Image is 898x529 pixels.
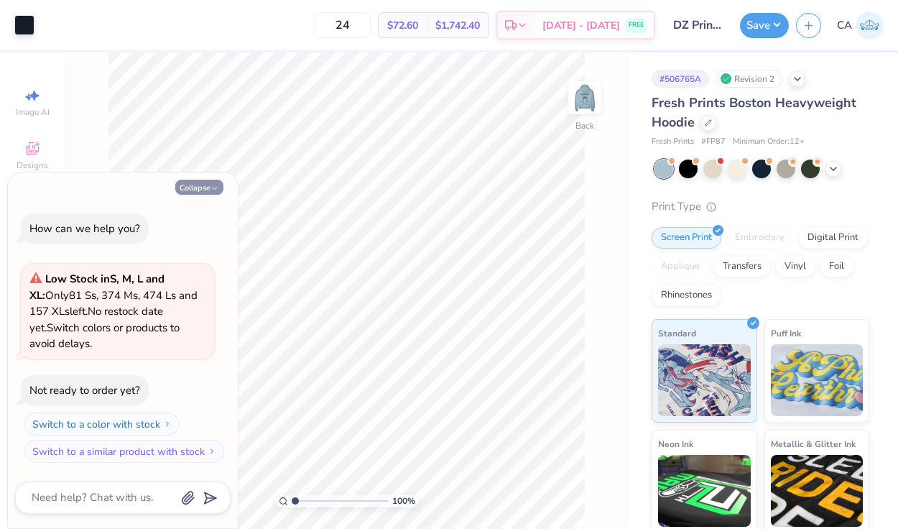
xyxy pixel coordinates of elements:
img: Neon Ink [658,455,751,527]
span: # FP87 [701,136,726,148]
img: Standard [658,344,751,416]
div: Vinyl [775,256,815,277]
span: $1,742.40 [435,18,480,33]
img: Switch to a color with stock [163,420,172,428]
div: Foil [820,256,853,277]
div: Digital Print [798,227,868,249]
span: Fresh Prints [652,136,694,148]
input: – – [315,12,371,38]
div: Rhinestones [652,285,721,306]
img: Switch to a similar product with stock [208,447,216,456]
img: Back [570,83,599,112]
span: Designs [17,160,48,171]
button: Collapse [175,180,223,195]
span: Fresh Prints Boston Heavyweight Hoodie [652,94,856,131]
span: 100 % [392,494,415,507]
div: Print Type [652,198,869,215]
span: FREE [629,20,644,30]
img: Caitlyn Antman [856,11,884,40]
button: Switch to a color with stock [24,413,180,436]
input: Untitled Design [662,11,733,40]
div: Screen Print [652,227,721,249]
span: Minimum Order: 12 + [733,136,805,148]
div: # 506765A [652,70,709,88]
div: Not ready to order yet? [29,383,140,397]
span: Image AI [16,106,50,118]
div: Back [575,119,594,132]
span: Neon Ink [658,436,693,451]
div: Transfers [713,256,771,277]
div: How can we help you? [29,221,140,236]
button: Switch to a similar product with stock [24,440,224,463]
img: Puff Ink [771,344,864,416]
button: Save [740,13,789,38]
img: Metallic & Glitter Ink [771,455,864,527]
span: CA [837,17,852,34]
strong: Low Stock in S, M, L and XL : [29,272,165,303]
span: No restock date yet. [29,304,163,335]
span: $72.60 [387,18,418,33]
span: Puff Ink [771,326,801,341]
span: Only 81 Ss, 374 Ms, 474 Ls and 157 XLs left. Switch colors or products to avoid delays. [29,272,198,351]
div: Embroidery [726,227,794,249]
span: Standard [658,326,696,341]
span: Metallic & Glitter Ink [771,436,856,451]
div: Applique [652,256,709,277]
div: Revision 2 [716,70,782,88]
a: CA [837,11,884,40]
span: [DATE] - [DATE] [542,18,620,33]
